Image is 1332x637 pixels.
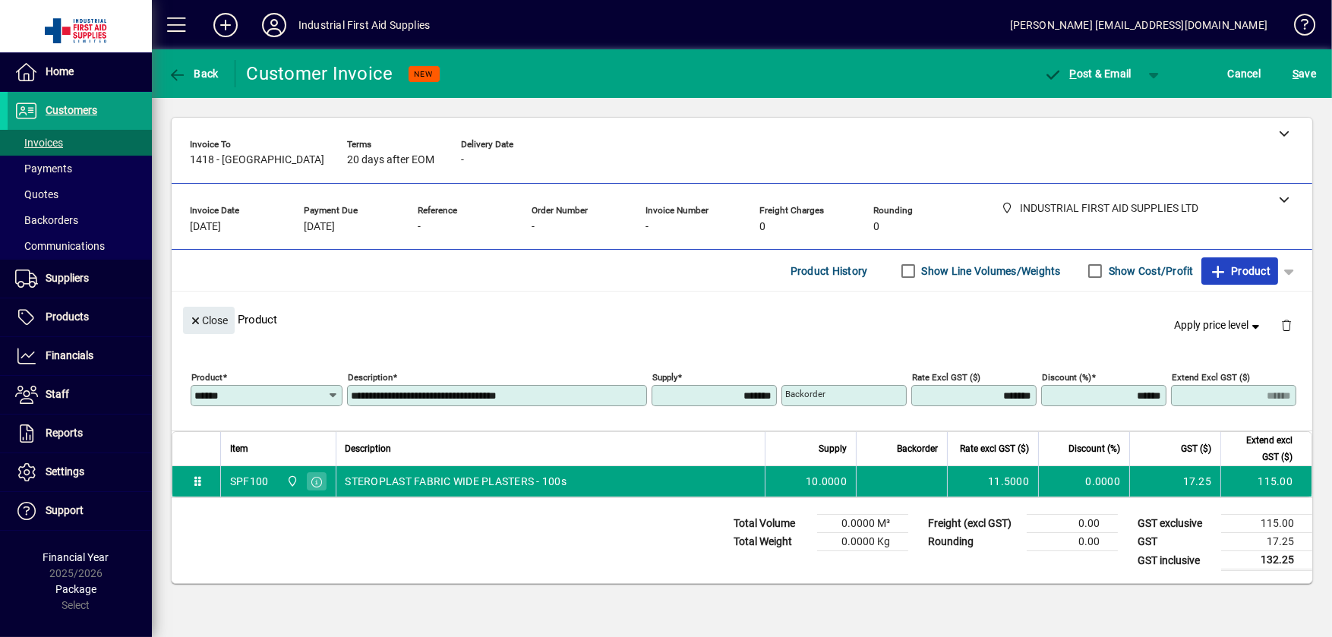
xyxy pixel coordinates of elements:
[55,583,96,595] span: Package
[183,307,235,334] button: Close
[1221,515,1312,533] td: 115.00
[8,415,152,453] a: Reports
[1228,61,1261,86] span: Cancel
[1201,257,1278,285] button: Product
[1027,533,1118,551] td: 0.00
[1130,551,1221,570] td: GST inclusive
[791,259,868,283] span: Product History
[819,440,847,457] span: Supply
[8,233,152,259] a: Communications
[912,372,980,383] mat-label: Rate excl GST ($)
[1293,61,1316,86] span: ave
[1220,466,1311,497] td: 115.00
[46,349,93,361] span: Financials
[8,376,152,414] a: Staff
[191,372,223,383] mat-label: Product
[920,515,1027,533] td: Freight (excl GST)
[8,260,152,298] a: Suppliers
[250,11,298,39] button: Profile
[897,440,938,457] span: Backorder
[1129,466,1220,497] td: 17.25
[1043,68,1132,80] span: ost & Email
[190,221,221,233] span: [DATE]
[1027,515,1118,533] td: 0.00
[46,465,84,478] span: Settings
[15,188,58,200] span: Quotes
[1283,3,1313,52] a: Knowledge Base
[1293,68,1299,80] span: S
[1169,312,1269,339] button: Apply price level
[873,221,879,233] span: 0
[8,181,152,207] a: Quotes
[1230,432,1293,465] span: Extend excl GST ($)
[46,388,69,400] span: Staff
[8,156,152,181] a: Payments
[46,311,89,323] span: Products
[201,11,250,39] button: Add
[8,130,152,156] a: Invoices
[347,154,434,166] span: 20 days after EOM
[817,515,908,533] td: 0.0000 M³
[15,214,78,226] span: Backorders
[415,69,434,79] span: NEW
[645,221,649,233] span: -
[920,533,1027,551] td: Rounding
[957,474,1029,489] div: 11.5000
[346,440,392,457] span: Description
[8,298,152,336] a: Products
[1175,317,1263,333] span: Apply price level
[46,272,89,284] span: Suppliers
[532,221,535,233] span: -
[726,533,817,551] td: Total Weight
[919,263,1061,279] label: Show Line Volumes/Weights
[652,372,677,383] mat-label: Supply
[8,492,152,530] a: Support
[230,440,248,457] span: Item
[1268,318,1305,332] app-page-header-button: Delete
[1038,466,1129,497] td: 0.0000
[1221,551,1312,570] td: 132.25
[46,427,83,439] span: Reports
[164,60,223,87] button: Back
[8,53,152,91] a: Home
[1172,372,1250,383] mat-label: Extend excl GST ($)
[247,61,393,86] div: Customer Invoice
[418,221,421,233] span: -
[8,453,152,491] a: Settings
[1106,263,1194,279] label: Show Cost/Profit
[1130,533,1221,551] td: GST
[759,221,765,233] span: 0
[461,154,464,166] span: -
[1070,68,1077,80] span: P
[189,308,229,333] span: Close
[172,292,1312,347] div: Product
[806,474,847,489] span: 10.0000
[785,389,825,399] mat-label: Backorder
[8,207,152,233] a: Backorders
[168,68,219,80] span: Back
[960,440,1029,457] span: Rate excl GST ($)
[179,313,238,326] app-page-header-button: Close
[230,474,269,489] div: SPF100
[8,337,152,375] a: Financials
[1130,515,1221,533] td: GST exclusive
[1209,259,1270,283] span: Product
[1010,13,1267,37] div: [PERSON_NAME] [EMAIL_ADDRESS][DOMAIN_NAME]
[1068,440,1120,457] span: Discount (%)
[1221,533,1312,551] td: 17.25
[282,473,300,490] span: INDUSTRIAL FIRST AID SUPPLIES LTD
[1224,60,1265,87] button: Cancel
[817,533,908,551] td: 0.0000 Kg
[726,515,817,533] td: Total Volume
[152,60,235,87] app-page-header-button: Back
[46,504,84,516] span: Support
[1036,60,1139,87] button: Post & Email
[1181,440,1211,457] span: GST ($)
[346,474,567,489] span: STEROPLAST FABRIC WIDE PLASTERS - 100s
[348,372,393,383] mat-label: Description
[1268,307,1305,343] button: Delete
[298,13,430,37] div: Industrial First Aid Supplies
[304,221,335,233] span: [DATE]
[190,154,324,166] span: 1418 - [GEOGRAPHIC_DATA]
[46,104,97,116] span: Customers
